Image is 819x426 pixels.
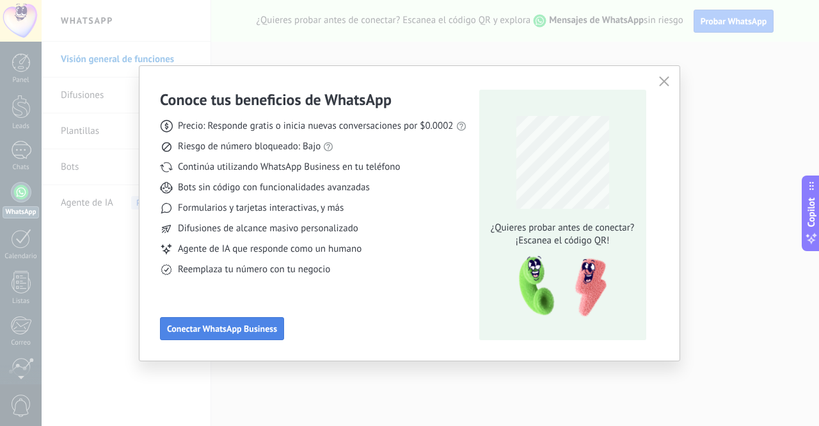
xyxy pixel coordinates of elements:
[160,317,284,340] button: Conectar WhatsApp Business
[178,181,370,194] span: Bots sin código con funcionalidades avanzadas
[487,222,638,234] span: ¿Quieres probar antes de conectar?
[487,234,638,247] span: ¡Escanea el código QR!
[178,120,454,133] span: Precio: Responde gratis o inicia nuevas conversaciones por $0.0002
[160,90,392,110] h3: Conoce tus beneficios de WhatsApp
[805,197,818,227] span: Copilot
[167,324,277,333] span: Conectar WhatsApp Business
[178,263,330,276] span: Reemplaza tu número con tu negocio
[178,243,362,256] span: Agente de IA que responde como un humano
[178,140,321,153] span: Riesgo de número bloqueado: Bajo
[178,202,344,215] span: Formularios y tarjetas interactivas, y más
[178,161,400,174] span: Continúa utilizando WhatsApp Business en tu teléfono
[508,252,609,321] img: qr-pic-1x.png
[178,222,358,235] span: Difusiones de alcance masivo personalizado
